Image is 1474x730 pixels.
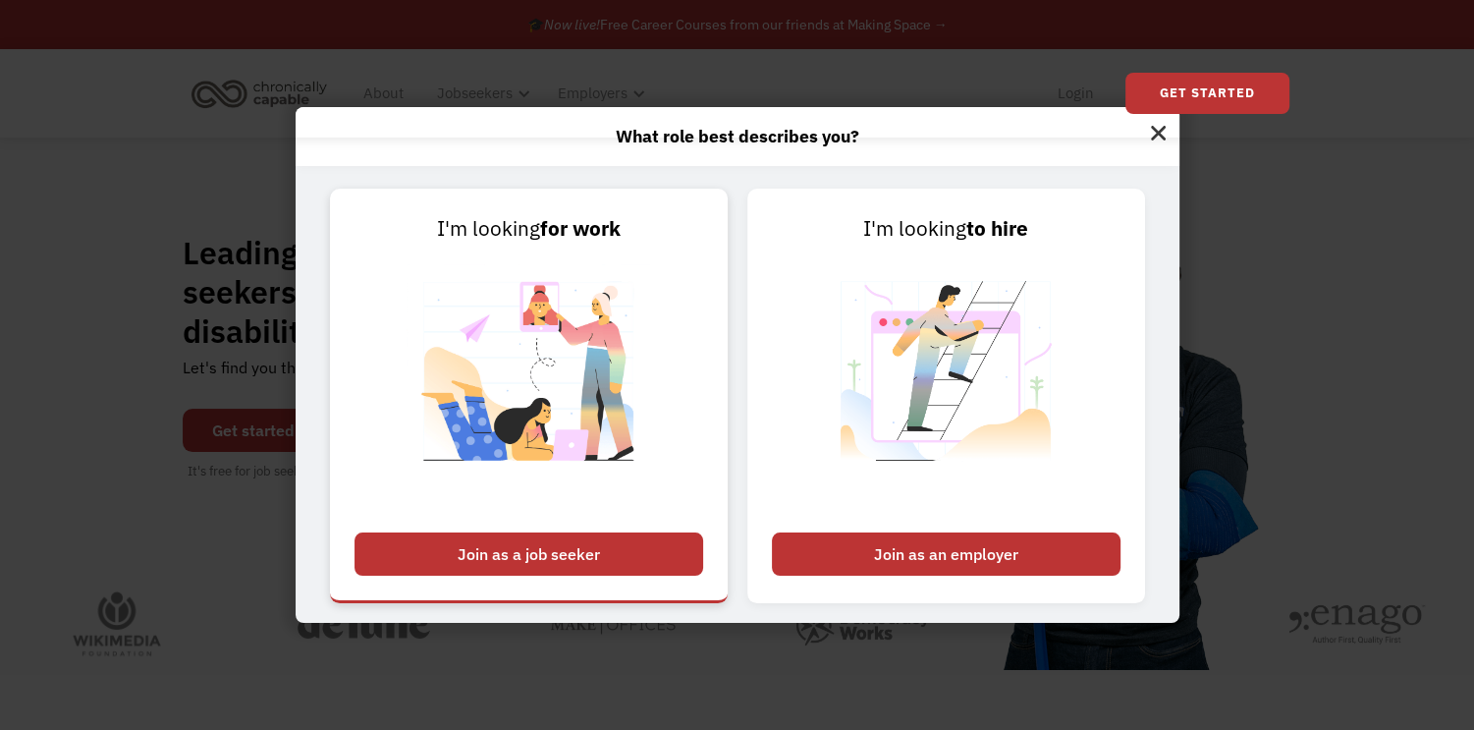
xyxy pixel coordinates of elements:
div: I'm looking [772,213,1120,245]
strong: for work [540,215,621,242]
a: About [352,62,415,125]
div: Join as an employer [772,533,1120,576]
a: Get Started [1125,73,1289,114]
div: Jobseekers [437,82,513,105]
img: Chronically Capable logo [186,72,333,115]
strong: to hire [966,215,1028,242]
div: I'm looking [355,213,703,245]
div: Jobseekers [425,62,536,125]
a: Login [1046,62,1106,125]
a: I'm lookingto hireJoin as an employer [747,189,1145,603]
div: Employers [546,62,651,125]
div: Employers [558,82,628,105]
img: Chronically Capable Personalized Job Matching [407,245,651,523]
div: Join as a job seeker [355,533,703,576]
a: home [186,72,342,115]
a: I'm lookingfor workJoin as a job seeker [330,189,728,603]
